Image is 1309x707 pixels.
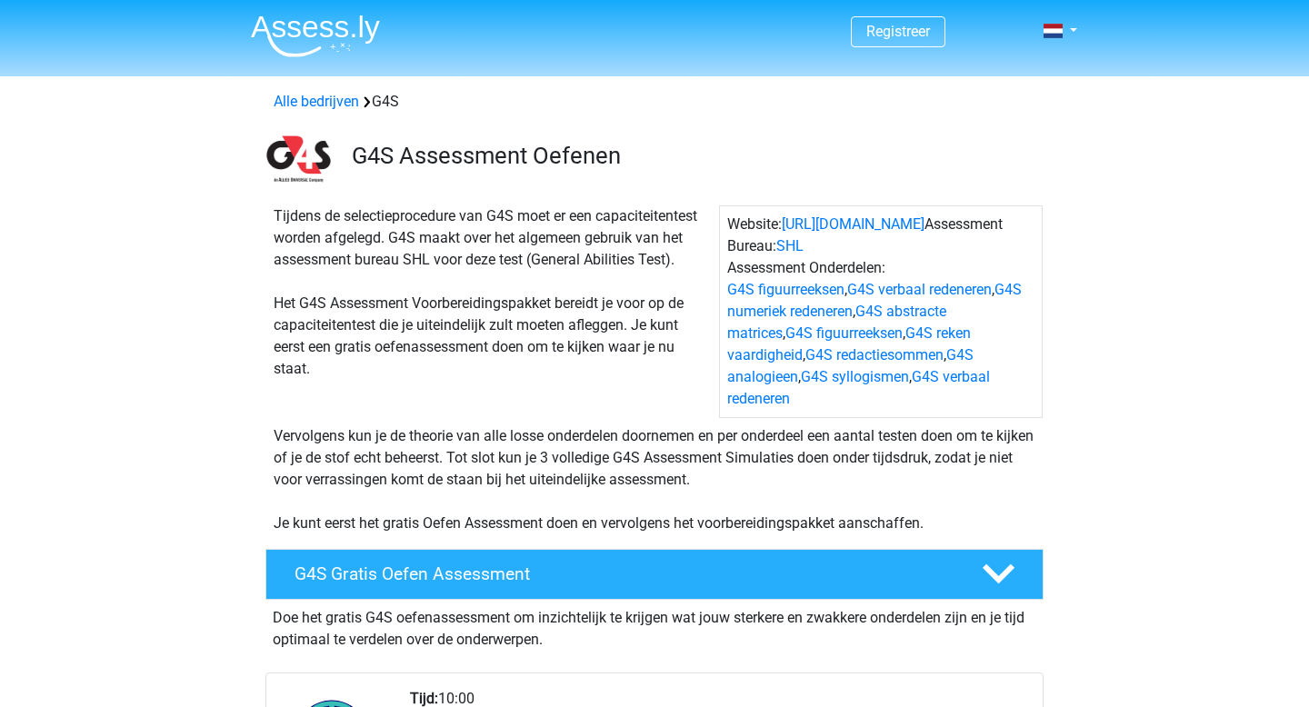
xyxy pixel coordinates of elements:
a: G4S redactiesommen [805,346,944,363]
a: G4S abstracte matrices [727,303,946,342]
a: [URL][DOMAIN_NAME] [782,215,924,233]
h3: G4S Assessment Oefenen [352,142,1029,170]
a: G4S numeriek redeneren [727,281,1022,320]
a: G4S verbaal redeneren [847,281,992,298]
a: G4S syllogismen [801,368,909,385]
a: G4S figuurreeksen [785,324,903,342]
a: Alle bedrijven [274,93,359,110]
div: Tijdens de selectieprocedure van G4S moet er een capaciteitentest worden afgelegd. G4S maakt over... [266,205,719,418]
a: G4S reken vaardigheid [727,324,971,363]
a: G4S figuurreeksen [727,281,844,298]
div: Doe het gratis G4S oefenassessment om inzichtelijk te krijgen wat jouw sterkere en zwakkere onder... [265,600,1044,651]
b: Tijd: [410,690,438,707]
a: G4S verbaal redeneren [727,368,990,407]
img: Assessly [251,15,380,57]
a: G4S analogieen [727,346,974,385]
a: SHL [776,237,804,254]
h4: G4S Gratis Oefen Assessment [295,563,953,584]
div: Website: Assessment Bureau: Assessment Onderdelen: , , , , , , , , , [719,205,1043,418]
div: G4S [266,91,1043,113]
a: G4S Gratis Oefen Assessment [258,549,1051,600]
div: Vervolgens kun je de theorie van alle losse onderdelen doornemen en per onderdeel een aantal test... [266,425,1043,534]
a: Registreer [866,23,930,40]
